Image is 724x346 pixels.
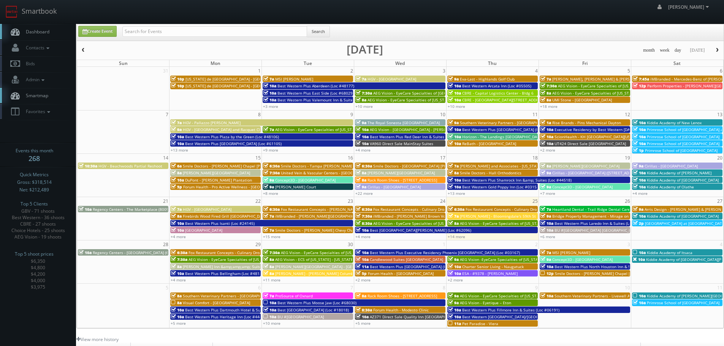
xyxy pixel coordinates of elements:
[373,163,496,169] span: Smile Doctors - [GEOGRAPHIC_DATA] [PERSON_NAME] Orthodontics
[540,250,551,255] span: 7a
[171,163,182,169] span: 6a
[460,300,511,305] span: AEG Vision - Eyetique – Eton
[263,90,276,96] span: 10a
[211,60,220,66] span: Mon
[275,293,313,299] span: ProSource of Oxnard
[647,177,719,183] span: Kiddie Academy of [GEOGRAPHIC_DATA]
[540,257,551,262] span: 9a
[277,90,354,96] span: Best Western Plus East Side (Loc #68029)
[356,163,372,169] span: 6:30a
[263,271,274,276] span: 8a
[185,141,282,146] span: Best Western Plus [GEOGRAPHIC_DATA] (Loc #61105)
[462,307,559,313] span: Best Western Plus Fillmore Inn & Suites (Loc #06191)
[462,264,524,269] span: Charter Senior Living - Naugatuck
[373,307,429,313] span: Forum Health - Modesto Clinic
[552,250,590,255] span: MSI [PERSON_NAME]
[540,127,553,132] span: 10a
[370,134,469,139] span: Best Western Plus Red Deer Inn & Suites (Loc #61062)
[460,257,586,262] span: AEG Vision -EyeCare Specialties of [US_STATE] – Eyes On Sammamish
[275,271,369,276] span: [PERSON_NAME] - [PERSON_NAME] Columbus Circle
[448,321,461,326] span: 11a
[647,250,692,255] span: Kiddie Academy of Itsaca
[183,300,250,305] span: Visual Comfort - [GEOGRAPHIC_DATA]
[554,134,644,139] span: ScionHealth - KH [GEOGRAPHIC_DATA][US_STATE]
[171,293,182,299] span: 8a
[355,321,371,326] a: +5 more
[171,83,184,88] span: 10p
[275,177,336,183] span: Concept3D - [GEOGRAPHIC_DATA]
[356,207,372,212] span: 6:30a
[263,250,280,255] span: 7:30a
[633,177,646,183] span: 10a
[540,228,553,233] span: 10a
[185,83,290,88] span: [US_STATE] de [GEOGRAPHIC_DATA] - [GEOGRAPHIC_DATA]
[22,108,52,115] span: Favorites
[633,213,646,219] span: 10a
[462,141,516,146] span: ReBath - [GEOGRAPHIC_DATA]
[277,307,349,313] span: Best [GEOGRAPHIC_DATA] (Loc #18018)
[171,170,182,175] span: 8a
[275,76,313,82] span: MSI [PERSON_NAME]
[540,163,551,169] span: 8a
[263,170,280,175] span: 7:30a
[22,92,48,99] span: Smartmap
[281,163,410,169] span: Smile Doctors - Tampa [PERSON_NAME] [PERSON_NAME] Orthodontics
[171,307,184,313] span: 10a
[633,148,644,153] span: 1p
[448,83,461,88] span: 10a
[355,277,371,283] a: +2 more
[552,184,613,190] span: Concept3D - [GEOGRAPHIC_DATA]
[171,207,182,212] span: 7a
[633,127,646,132] span: 10a
[672,46,684,55] button: day
[277,300,356,305] span: Best Western Plus Moose Jaw (Loc #68030)
[275,184,316,190] span: [PERSON_NAME] Court
[370,250,520,255] span: Best Western Plus Executive Residency Phoenix [GEOGRAPHIC_DATA] (Loc #03167)
[356,271,367,276] span: 5p
[355,234,371,239] a: +4 more
[540,97,551,103] span: 8a
[22,60,35,67] span: Bids
[640,46,657,55] button: month
[448,264,461,269] span: 10a
[368,184,421,190] span: Cirillas - [GEOGRAPHIC_DATA]
[552,207,630,212] span: Heartland Dental - Trail Ridge Dental Care
[370,228,471,233] span: Best [GEOGRAPHIC_DATA][PERSON_NAME] (Loc #62096)
[368,76,416,82] span: HGV - [GEOGRAPHIC_DATA]
[263,264,274,269] span: 8a
[263,213,274,219] span: 7a
[263,307,276,313] span: 10a
[281,170,379,175] span: United Vein & Vascular Centers - [GEOGRAPHIC_DATA]
[540,170,551,175] span: 9a
[356,213,372,219] span: 7:30a
[552,90,681,96] span: AEG Vision - EyeCare Specialties of [US_STATE] - Carolina Family Vision
[119,60,128,66] span: Sun
[370,141,433,146] span: VA960 Direct Sale MainStay Suites
[647,213,719,219] span: Kiddie Academy of [GEOGRAPHIC_DATA]
[448,277,463,283] a: +2 more
[76,336,119,343] a: View more history
[462,184,540,190] span: Best Western Gold Poppy Inn (Loc #03153)
[263,104,278,109] a: +3 more
[171,321,186,326] a: +5 more
[647,141,719,146] span: Primrose School of [GEOGRAPHIC_DATA]
[373,213,463,219] span: iMBranded - [PERSON_NAME] Brown Volkswagen
[633,221,644,226] span: 2p
[22,76,46,83] span: Admin
[552,213,660,219] span: Bridge Property Management - Mirage on [PERSON_NAME]
[275,213,377,219] span: iMBranded - [PERSON_NAME][GEOGRAPHIC_DATA] BMW
[373,207,493,212] span: Fox Restaurant Concepts - Culinary Dropout - [GEOGRAPHIC_DATA]
[263,127,274,132] span: 7a
[185,307,292,313] span: Best Western Plus Dartmouth Hotel & Suites (Loc #65013)
[633,184,646,190] span: 10a
[356,264,369,269] span: 11a
[552,76,699,82] span: [PERSON_NAME], [PERSON_NAME] & [PERSON_NAME], LLC - [GEOGRAPHIC_DATA]
[356,120,366,125] span: 9a
[554,264,664,269] span: Best Western Plus North Houston Inn & Suites (Loc #44475)
[370,257,482,262] span: Candlewood Suites [GEOGRAPHIC_DATA] [GEOGRAPHIC_DATA]
[263,191,278,196] a: +8 more
[356,134,369,139] span: 10a
[540,141,553,146] span: 10a
[448,184,461,190] span: 10a
[448,76,459,82] span: 9a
